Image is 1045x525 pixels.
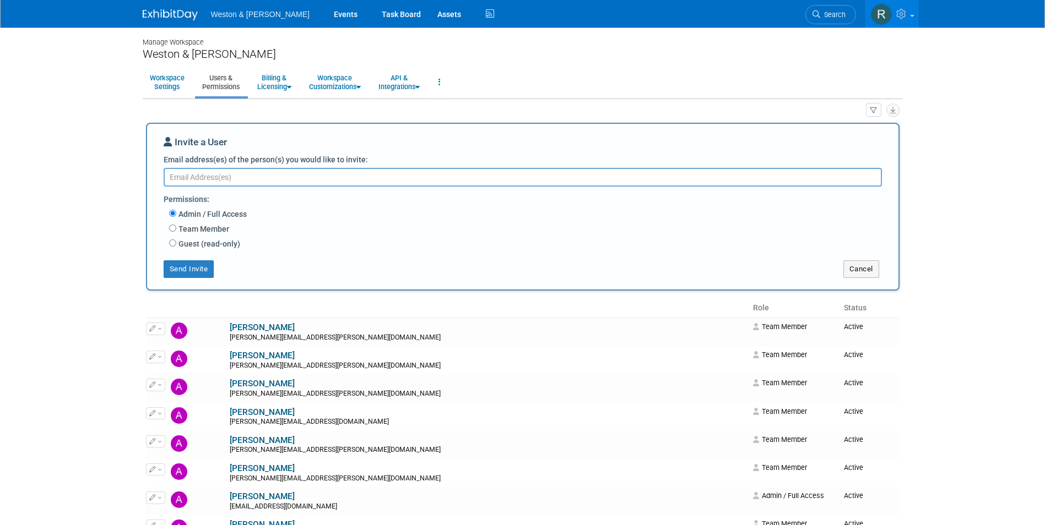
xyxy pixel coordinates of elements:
[230,474,746,483] div: [PERSON_NAME][EMAIL_ADDRESS][PERSON_NAME][DOMAIN_NAME]
[171,379,187,395] img: Alex Simpson
[753,322,807,331] span: Team Member
[753,435,807,444] span: Team Member
[371,69,427,96] a: API &Integrations
[230,435,295,445] a: [PERSON_NAME]
[844,463,863,472] span: Active
[230,390,746,398] div: [PERSON_NAME][EMAIL_ADDRESS][PERSON_NAME][DOMAIN_NAME]
[230,446,746,455] div: [PERSON_NAME][EMAIL_ADDRESS][PERSON_NAME][DOMAIN_NAME]
[753,463,807,472] span: Team Member
[749,299,840,318] th: Role
[843,260,879,278] button: Cancel
[164,189,890,207] div: Permissions:
[143,47,903,61] div: Weston & [PERSON_NAME]
[840,299,899,318] th: Status
[805,5,856,24] a: Search
[230,491,295,501] a: [PERSON_NAME]
[250,69,299,96] a: Billing &Licensing
[820,10,846,19] span: Search
[844,491,863,500] span: Active
[844,435,863,444] span: Active
[143,28,903,47] div: Manage Workspace
[753,407,807,415] span: Team Member
[171,351,187,367] img: Alex Dwyer
[230,418,746,426] div: [PERSON_NAME][EMAIL_ADDRESS][DOMAIN_NAME]
[844,407,863,415] span: Active
[230,379,295,389] a: [PERSON_NAME]
[230,362,746,370] div: [PERSON_NAME][EMAIL_ADDRESS][PERSON_NAME][DOMAIN_NAME]
[176,238,240,249] label: Guest (read-only)
[171,463,187,480] img: Amanda Gittings
[143,69,192,96] a: WorkspaceSettings
[171,491,187,508] img: Amelia Smith
[230,463,295,473] a: [PERSON_NAME]
[164,260,214,278] button: Send Invite
[230,502,746,511] div: [EMAIL_ADDRESS][DOMAIN_NAME]
[302,69,368,96] a: WorkspaceCustomizations
[230,407,295,417] a: [PERSON_NAME]
[176,209,247,220] label: Admin / Full Access
[195,69,247,96] a: Users &Permissions
[753,379,807,387] span: Team Member
[230,351,295,360] a: [PERSON_NAME]
[844,379,863,387] span: Active
[753,351,807,359] span: Team Member
[844,351,863,359] span: Active
[844,322,863,331] span: Active
[230,333,746,342] div: [PERSON_NAME][EMAIL_ADDRESS][PERSON_NAME][DOMAIN_NAME]
[143,9,198,20] img: ExhibitDay
[164,154,368,165] label: Email address(es) of the person(s) you would like to invite:
[871,4,892,25] img: Roberta Sinclair
[211,10,310,19] span: Weston & [PERSON_NAME]
[230,322,295,332] a: [PERSON_NAME]
[753,491,824,500] span: Admin / Full Access
[171,407,187,424] img: Alexandra Gaspar
[171,322,187,339] img: Aaron Kearnan
[176,223,229,234] label: Team Member
[171,435,187,452] img: Allie Goldberg
[164,135,882,154] div: Invite a User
